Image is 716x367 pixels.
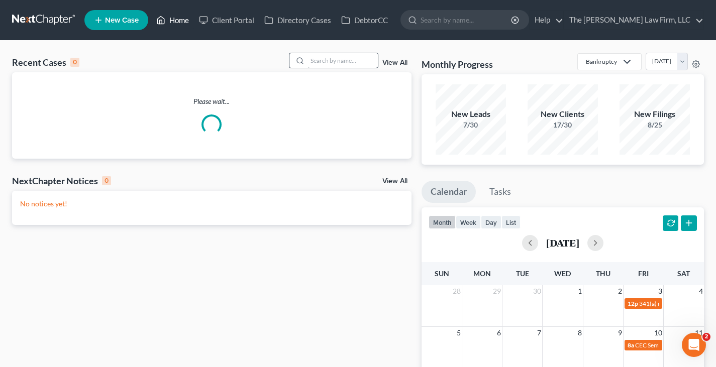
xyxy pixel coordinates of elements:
span: 11 [694,327,704,339]
a: View All [382,178,407,185]
span: Wed [554,269,571,278]
span: 4 [698,285,704,297]
span: 29 [492,285,502,297]
span: Mon [473,269,491,278]
span: 12p [628,300,638,307]
input: Search by name... [308,53,378,68]
span: 8 [577,327,583,339]
a: DebtorCC [336,11,393,29]
a: The [PERSON_NAME] Law Firm, LLC [564,11,703,29]
span: 2 [702,333,710,341]
div: 8/25 [620,120,690,130]
p: No notices yet! [20,199,403,209]
a: View All [382,59,407,66]
div: New Filings [620,108,690,120]
span: 30 [532,285,542,297]
span: Fri [638,269,649,278]
a: Home [151,11,194,29]
span: 2 [617,285,623,297]
div: New Leads [436,108,506,120]
a: Tasks [480,181,520,203]
span: Tue [516,269,529,278]
span: 7 [536,327,542,339]
span: 9 [617,327,623,339]
span: 3 [657,285,663,297]
span: CEC Seminar [635,341,669,349]
div: 17/30 [528,120,598,130]
button: list [501,215,521,229]
span: Sat [677,269,690,278]
button: day [481,215,501,229]
a: Help [530,11,563,29]
iframe: Intercom live chat [682,333,706,357]
button: month [429,215,456,229]
input: Search by name... [421,11,513,29]
span: 1 [577,285,583,297]
div: 0 [70,58,79,67]
span: 10 [653,327,663,339]
span: New Case [105,17,139,24]
div: NextChapter Notices [12,175,111,187]
h2: [DATE] [546,237,579,248]
div: Bankruptcy [586,57,617,66]
h3: Monthly Progress [422,58,493,70]
span: 5 [456,327,462,339]
span: 8a [628,341,634,349]
button: week [456,215,481,229]
div: 0 [102,176,111,185]
span: 6 [496,327,502,339]
div: Recent Cases [12,56,79,68]
p: Please wait... [12,96,412,106]
span: 28 [452,285,462,297]
a: Client Portal [194,11,259,29]
a: Calendar [422,181,476,203]
div: 7/30 [436,120,506,130]
a: Directory Cases [259,11,336,29]
span: Sun [435,269,449,278]
span: Thu [596,269,610,278]
div: New Clients [528,108,598,120]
